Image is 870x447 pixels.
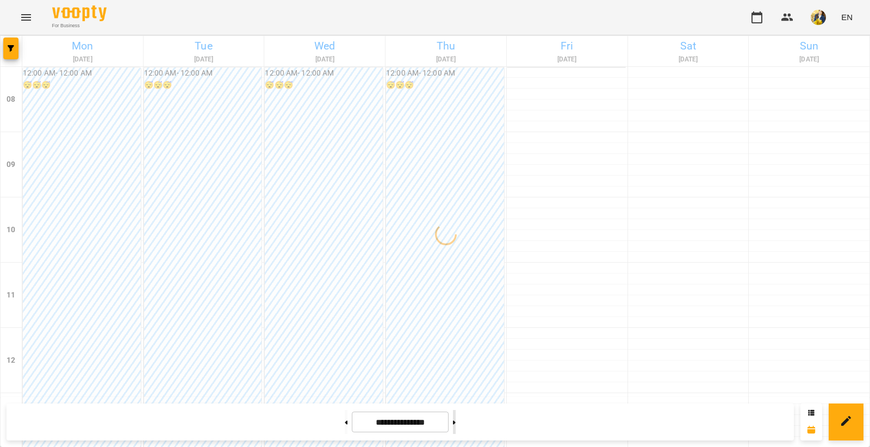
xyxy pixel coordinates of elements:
img: Voopty Logo [52,5,107,21]
h6: Tue [145,38,263,54]
h6: 😴😴😴 [144,79,262,91]
h6: Sun [750,38,868,54]
h6: Mon [24,38,141,54]
h6: [DATE] [266,54,383,65]
h6: [DATE] [508,54,626,65]
h6: 12:00 AM - 12:00 AM [23,67,141,79]
h6: 10 [7,224,15,236]
h6: Thu [387,38,505,54]
h6: 08 [7,94,15,105]
span: EN [841,11,853,23]
h6: 09 [7,159,15,171]
h6: [DATE] [630,54,747,65]
h6: 😴😴😴 [386,79,504,91]
button: EN [837,7,857,27]
h6: Sat [630,38,747,54]
h6: 11 [7,289,15,301]
h6: 😴😴😴 [265,79,383,91]
h6: [DATE] [387,54,505,65]
h6: 12:00 AM - 12:00 AM [144,67,262,79]
h6: [DATE] [750,54,868,65]
h6: 12:00 AM - 12:00 AM [265,67,383,79]
h6: 12 [7,355,15,367]
h6: [DATE] [145,54,263,65]
span: For Business [52,22,107,29]
img: edf558cdab4eea865065d2180bd167c9.jpg [811,10,826,25]
h6: Fri [508,38,626,54]
button: Menu [13,4,39,30]
h6: 😴😴😴 [23,79,141,91]
h6: [DATE] [24,54,141,65]
h6: Wed [266,38,383,54]
h6: 12:00 AM - 12:00 AM [386,67,504,79]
